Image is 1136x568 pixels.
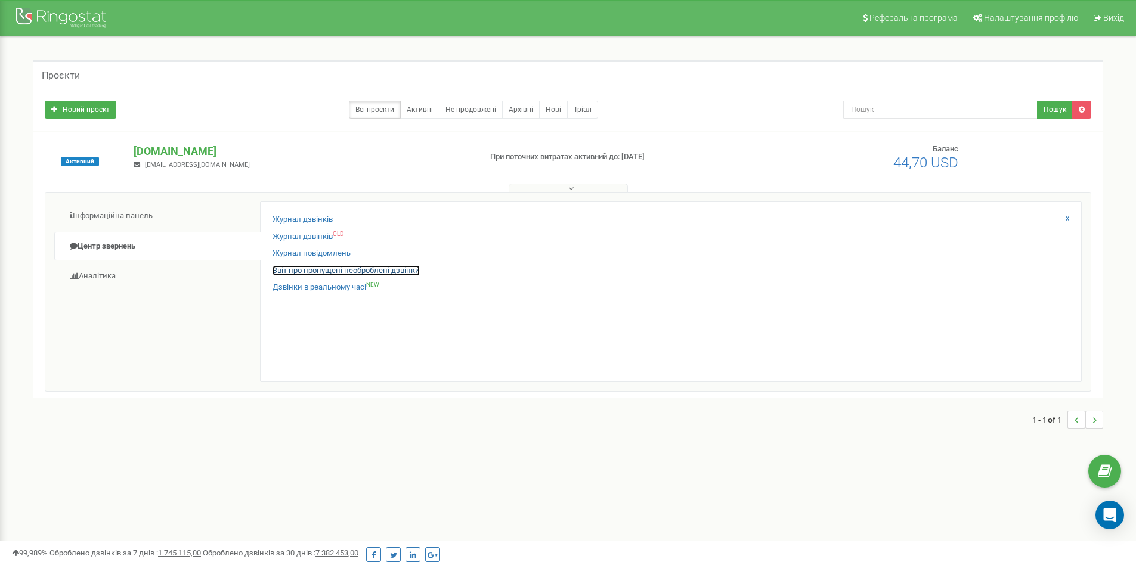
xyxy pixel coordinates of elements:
u: 1 745 115,00 [158,548,201,557]
input: Пошук [843,101,1038,119]
h5: Проєкти [42,70,80,81]
span: [EMAIL_ADDRESS][DOMAIN_NAME] [145,161,250,169]
a: Архівні [502,101,540,119]
sup: OLD [333,231,343,237]
nav: ... [1032,399,1103,440]
sup: NEW [366,281,379,288]
a: Нові [539,101,568,119]
span: Оброблено дзвінків за 30 днів : [203,548,358,557]
div: Open Intercom Messenger [1095,501,1124,529]
a: Інформаційна панель [54,201,261,231]
a: Дзвінки в реальному часіNEW [273,282,379,293]
a: Звіт про пропущені необроблені дзвінки [273,265,420,277]
a: Активні [400,101,439,119]
span: Вихід [1103,13,1124,23]
span: Активний [61,157,99,166]
a: Всі проєкти [349,101,401,119]
button: Пошук [1037,101,1073,119]
p: [DOMAIN_NAME] [134,144,471,159]
a: Тріал [567,101,598,119]
a: X [1065,213,1070,225]
a: Новий проєкт [45,101,116,119]
span: 44,70 USD [893,154,958,171]
span: 99,989% [12,548,48,557]
a: Журнал дзвінківOLD [273,231,343,243]
a: Журнал дзвінків [273,214,333,225]
span: Налаштування профілю [984,13,1078,23]
span: Оброблено дзвінків за 7 днів : [49,548,201,557]
span: Реферальна програма [869,13,958,23]
a: Журнал повідомлень [273,248,351,259]
a: Центр звернень [54,232,261,261]
a: Не продовжені [439,101,503,119]
span: 1 - 1 of 1 [1032,411,1067,429]
p: При поточних витратах активний до: [DATE] [490,151,738,163]
u: 7 382 453,00 [315,548,358,557]
span: Баланс [933,144,958,153]
a: Аналiтика [54,262,261,291]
